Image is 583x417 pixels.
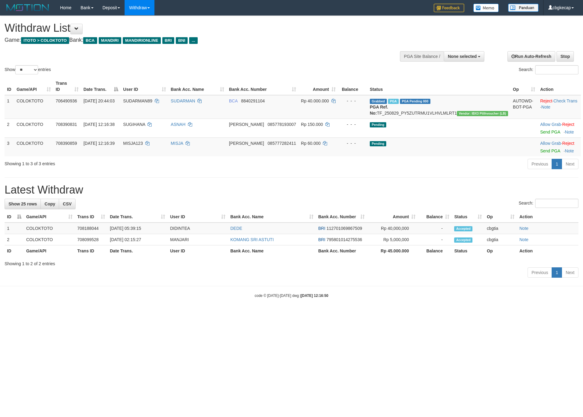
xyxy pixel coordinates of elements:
th: Trans ID [75,245,108,257]
div: - - - [341,140,365,146]
td: Rp 5,000,000 [367,234,418,245]
span: Copy 112701069867509 to clipboard [327,226,362,231]
th: Bank Acc. Number: activate to sort column ascending [227,78,299,95]
td: [DATE] 02:15:27 [108,234,168,245]
th: Op [484,245,517,257]
span: Rp 40.000.000 [301,98,329,103]
a: Note [565,148,574,153]
span: Marked by cbgkecap [388,99,399,104]
a: Send PGA [540,130,560,134]
h1: Latest Withdraw [5,184,578,196]
a: ASNAH [171,122,185,127]
th: User ID: activate to sort column ascending [121,78,168,95]
td: · · [538,95,581,119]
a: Next [562,267,578,278]
label: Show entries [5,65,51,74]
td: 1 [5,95,14,119]
a: MISJA [171,141,183,146]
span: 706490936 [56,98,77,103]
a: 1 [552,159,562,169]
span: CSV [63,201,72,206]
a: Previous [528,159,552,169]
th: Action [538,78,581,95]
td: COLOKTOTO [14,119,53,137]
span: Copy 8840291104 to clipboard [241,98,265,103]
th: ID [5,245,24,257]
th: Op: activate to sort column ascending [511,78,538,95]
span: BRI [318,226,325,231]
span: · [540,141,562,146]
td: · [538,137,581,156]
span: · [540,122,562,127]
span: Vendor URL: https://dashboard.q2checkout.com/secure [457,111,508,116]
td: COLOKTOTO [14,95,53,119]
a: Send PGA [540,148,560,153]
a: CSV [59,199,76,209]
div: - - - [341,98,365,104]
td: 708099528 [75,234,108,245]
th: Rp 45.000.000 [367,245,418,257]
select: Showentries [15,65,38,74]
th: Amount: activate to sort column ascending [367,211,418,223]
th: Date Trans.: activate to sort column descending [81,78,121,95]
a: Reject [562,122,574,127]
th: Game/API: activate to sort column ascending [24,211,75,223]
th: Status [452,245,484,257]
strong: [DATE] 12:16:50 [301,294,328,298]
div: Showing 1 to 2 of 2 entries [5,258,578,267]
a: Check Trans [553,98,578,103]
span: ITOTO > COLOKTOTO [21,37,69,44]
a: Next [562,159,578,169]
span: BRI [162,37,174,44]
span: MANDIRI [99,37,121,44]
span: Pending [370,141,386,146]
span: MISJA123 [123,141,143,146]
span: [DATE] 12:16:39 [83,141,115,146]
td: COLOKTOTO [24,234,75,245]
td: · [538,119,581,137]
th: Balance [338,78,367,95]
a: Note [519,237,528,242]
th: Bank Acc. Name: activate to sort column ascending [228,211,316,223]
th: Status [367,78,511,95]
small: code © [DATE]-[DATE] dwg | [255,294,328,298]
td: cbgtia [484,234,517,245]
a: Note [541,105,550,109]
label: Search: [519,65,578,74]
td: COLOKTOTO [14,137,53,156]
img: Feedback.jpg [434,4,464,12]
span: Accepted [454,226,472,231]
span: [PERSON_NAME] [229,141,264,146]
td: TF_250829_PY5ZUTRMU1VLHVLMLRT1 [367,95,511,119]
h1: Withdraw List [5,22,383,34]
input: Search: [535,199,578,208]
span: [PERSON_NAME] [229,122,264,127]
b: PGA Ref. No: [370,105,388,116]
span: [DATE] 12:16:38 [83,122,115,127]
th: Trans ID: activate to sort column ascending [53,78,81,95]
td: COLOKTOTO [24,223,75,234]
a: KOMANG SRI ASTUTI [230,237,274,242]
span: BCA [83,37,97,44]
img: MOTION_logo.png [5,3,51,12]
td: MANJARI [168,234,228,245]
th: Bank Acc. Number [316,245,367,257]
span: Copy [44,201,55,206]
th: Action [517,245,578,257]
span: Accepted [454,237,472,243]
a: Allow Grab [540,122,561,127]
span: Rp 60.000 [301,141,321,146]
th: ID [5,78,14,95]
a: Show 25 rows [5,199,41,209]
th: Status: activate to sort column ascending [452,211,484,223]
a: Reject [540,98,552,103]
td: AUTOWD-BOT-PGA [511,95,538,119]
a: Run Auto-Refresh [507,51,555,62]
span: BRI [318,237,325,242]
td: 708188044 [75,223,108,234]
h4: Game: Bank: [5,37,383,43]
th: ID: activate to sort column descending [5,211,24,223]
span: BCA [229,98,238,103]
th: Balance: activate to sort column ascending [418,211,452,223]
th: Game/API [24,245,75,257]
